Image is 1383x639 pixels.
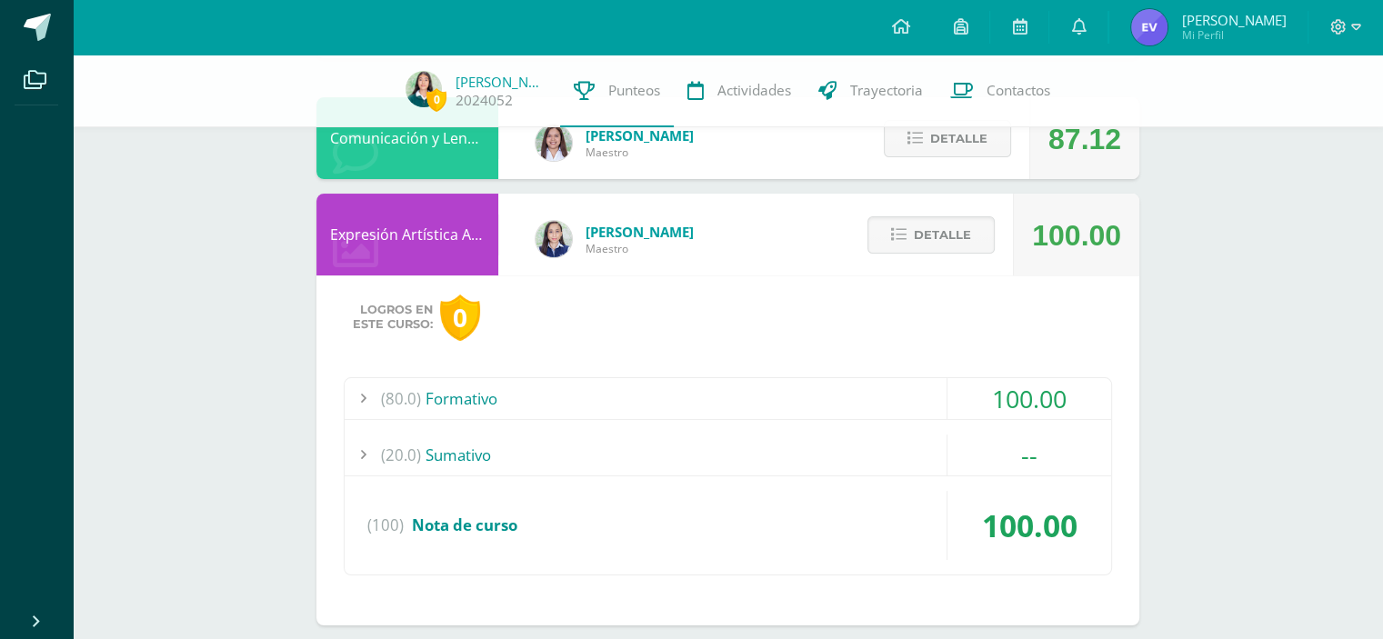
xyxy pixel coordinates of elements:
span: Trayectoria [850,81,923,100]
a: [PERSON_NAME] [456,73,546,91]
span: Detalle [930,122,987,155]
a: Contactos [937,55,1064,127]
img: 36401dd1118056176d29b60afdf4148b.png [406,71,442,107]
span: [PERSON_NAME] [1181,11,1286,29]
span: Nota de curso [412,514,517,535]
button: Detalle [867,216,995,254]
div: Formativo [345,378,1111,419]
div: Sumativo [345,434,1111,475]
img: 360951c6672e02766e5b7d72674f168c.png [536,221,572,257]
button: Detalle [884,120,1011,157]
div: -- [947,434,1111,475]
span: Mi Perfil [1181,27,1286,43]
span: (20.0) [381,434,421,475]
span: [PERSON_NAME] [586,126,694,145]
span: Detalle [914,218,971,252]
span: [PERSON_NAME] [586,223,694,241]
div: Comunicación y Lenguaje, Inglés [316,97,498,179]
span: Punteos [608,81,660,100]
div: 0 [440,295,480,341]
a: Actividades [674,55,805,127]
span: Contactos [987,81,1050,100]
div: 100.00 [947,491,1111,560]
img: acecb51a315cac2de2e3deefdb732c9f.png [536,125,572,161]
a: Trayectoria [805,55,937,127]
div: 100.00 [1032,195,1121,276]
span: (80.0) [381,378,421,419]
span: Logros en este curso: [353,303,433,332]
div: 87.12 [1048,98,1121,180]
span: (100) [367,491,404,560]
div: 100.00 [947,378,1111,419]
img: 1d783d36c0c1c5223af21090f2d2739b.png [1131,9,1168,45]
div: Expresión Artística ARTES PLÁSTICAS [316,194,498,275]
span: 0 [426,88,446,111]
a: Punteos [560,55,674,127]
span: Actividades [717,81,791,100]
span: Maestro [586,241,694,256]
span: Maestro [586,145,694,160]
a: 2024052 [456,91,513,110]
